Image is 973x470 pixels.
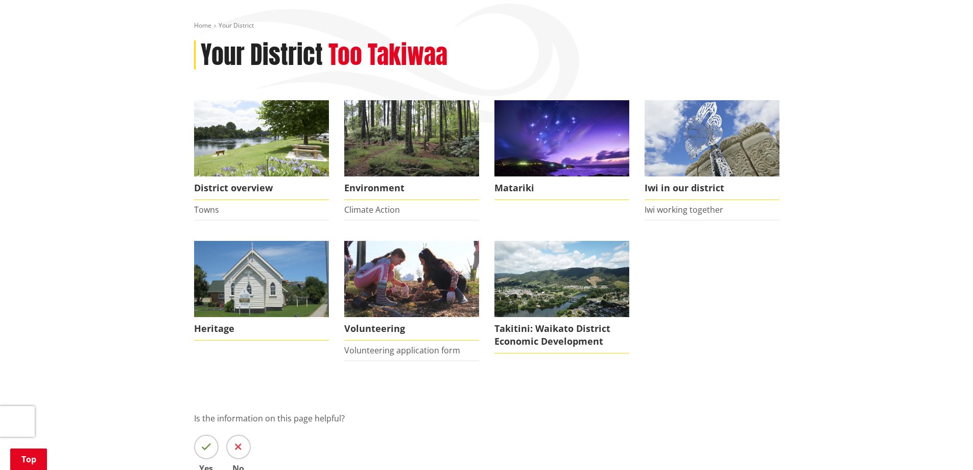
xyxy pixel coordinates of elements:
img: biodiversity- Wright's Bush_16x9 crop [344,100,479,176]
span: District overview [194,176,329,200]
img: Matariki over Whiaangaroa [494,100,629,176]
span: Volunteering [344,317,479,341]
nav: breadcrumb [194,21,779,30]
a: Environment [344,100,479,200]
h1: Your District [201,40,323,70]
a: volunteer icon Volunteering [344,241,479,341]
p: Is the information on this page helpful? [194,412,779,424]
a: Matariki [494,100,629,200]
img: volunteer icon [344,241,479,317]
span: Matariki [494,176,629,200]
img: Ngaruawahia 0015 [194,100,329,176]
a: Turangawaewae Ngaruawahia Iwi in our district [645,100,779,200]
span: Iwi in our district [645,176,779,200]
a: Raglan Church Heritage [194,241,329,341]
a: Iwi working together [645,204,723,215]
span: Takitini: Waikato District Economic Development [494,317,629,353]
img: ngaaruawaahia [494,241,629,317]
span: Your District [219,21,254,30]
a: Climate Action [344,204,400,215]
a: Towns [194,204,219,215]
a: Volunteering application form [344,345,460,356]
span: Heritage [194,317,329,341]
a: Takitini: Waikato District Economic Development [494,241,629,353]
img: Raglan Church [194,241,329,317]
iframe: Messenger Launcher [926,427,963,464]
span: Environment [344,176,479,200]
h2: Too Takiwaa [328,40,447,70]
a: Ngaruawahia 0015 District overview [194,100,329,200]
img: Turangawaewae Ngaruawahia [645,100,779,176]
a: Top [10,449,47,470]
a: Home [194,21,211,30]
